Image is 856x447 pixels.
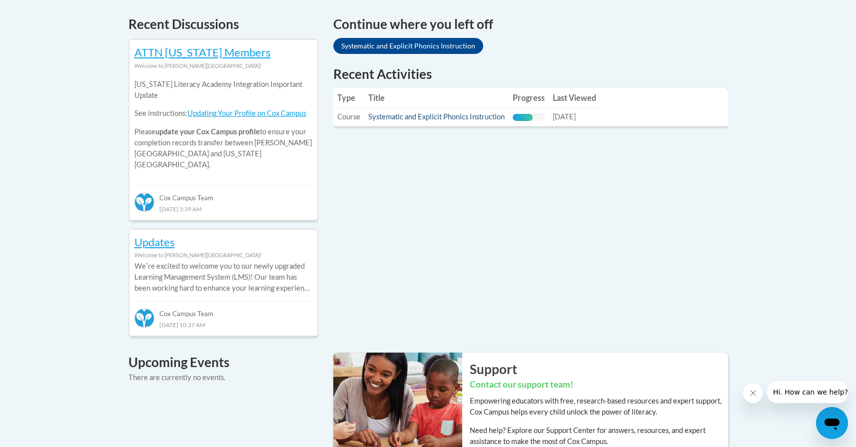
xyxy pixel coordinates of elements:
[134,261,312,294] p: Weʹre excited to welcome you to our newly upgraded Learning Management System (LMS)! Our team has...
[128,373,225,382] span: There are currently no events.
[470,360,728,378] h2: Support
[767,381,848,403] iframe: Message from company
[134,71,312,178] div: Please to ensure your completion records transfer between [PERSON_NAME][GEOGRAPHIC_DATA] and [US_...
[333,14,728,34] h4: Continue where you left off
[368,112,505,121] a: Systematic and Explicit Phonics Instruction
[333,65,728,83] h1: Recent Activities
[134,192,154,212] img: Cox Campus Team
[134,108,312,119] p: See instructions:
[549,88,600,108] th: Last Viewed
[333,88,364,108] th: Type
[187,109,306,117] a: Updating Your Profile on Cox Campus
[134,308,154,328] img: Cox Campus Team
[134,60,312,71] div: Welcome to [PERSON_NAME][GEOGRAPHIC_DATA]!
[743,383,763,403] iframe: Close message
[134,45,271,59] a: ATTN [US_STATE] Members
[337,112,360,121] span: Course
[470,379,728,391] h3: Contact our support team!
[134,301,312,319] div: Cox Campus Team
[816,407,848,439] iframe: Button to launch messaging window
[513,114,533,121] div: Progress, %
[134,203,312,214] div: [DATE] 3:39 AM
[128,353,318,372] h4: Upcoming Events
[134,319,312,330] div: [DATE] 10:37 AM
[128,14,318,34] h4: Recent Discussions
[134,185,312,203] div: Cox Campus Team
[134,79,312,101] p: [US_STATE] Literacy Academy Integration Important Update
[364,88,509,108] th: Title
[333,38,483,54] a: Systematic and Explicit Phonics Instruction
[509,88,549,108] th: Progress
[155,127,260,136] b: update your Cox Campus profile
[470,425,728,447] p: Need help? Explore our Support Center for answers, resources, and expert assistance to make the m...
[470,396,728,418] p: Empowering educators with free, research-based resources and expert support, Cox Campus helps eve...
[553,112,576,121] span: [DATE]
[134,250,312,261] div: Welcome to [PERSON_NAME][GEOGRAPHIC_DATA]!
[134,235,175,249] a: Updates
